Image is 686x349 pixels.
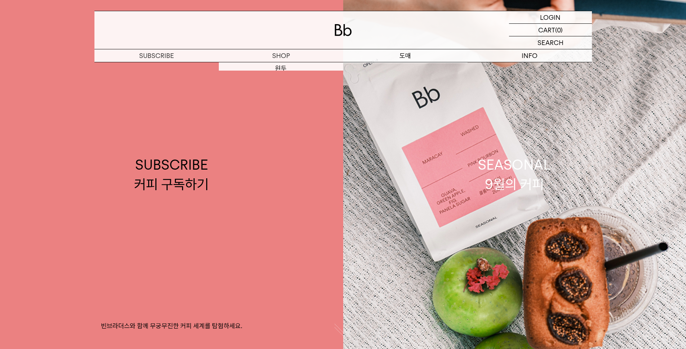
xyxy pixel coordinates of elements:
[509,24,592,36] a: CART (0)
[509,11,592,24] a: LOGIN
[538,24,555,36] p: CART
[540,11,561,23] p: LOGIN
[537,36,563,49] p: SEARCH
[343,49,468,62] p: 도매
[94,49,219,62] a: SUBSCRIBE
[343,62,468,75] a: 도매 서비스
[219,49,343,62] a: SHOP
[335,24,352,36] img: 로고
[555,24,563,36] p: (0)
[478,155,551,193] div: SEASONAL 9월의 커피
[468,49,592,62] p: INFO
[219,62,343,75] a: 원두
[134,155,209,193] div: SUBSCRIBE 커피 구독하기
